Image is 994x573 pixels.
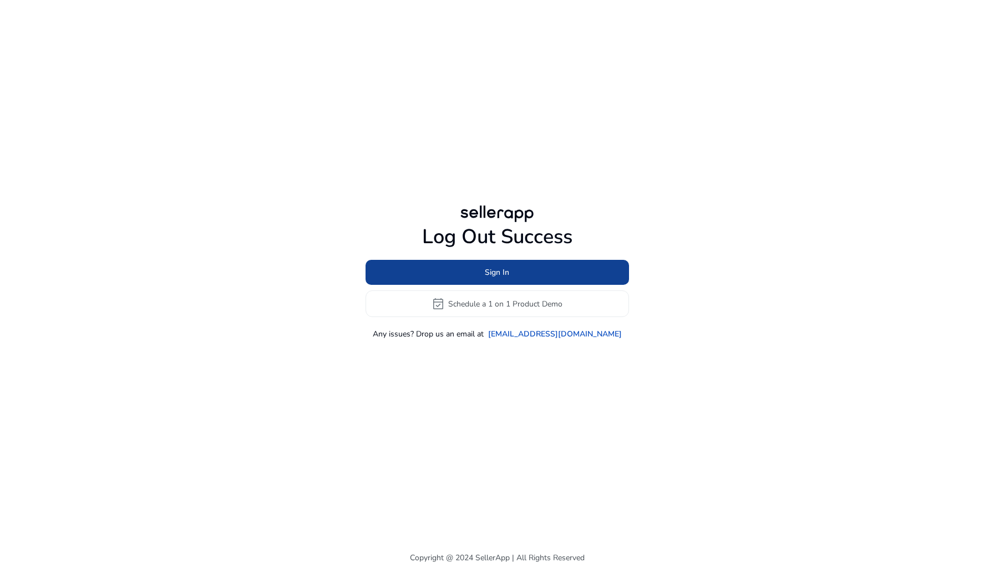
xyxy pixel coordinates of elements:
[485,267,509,278] span: Sign In
[366,260,629,285] button: Sign In
[488,328,622,340] a: [EMAIL_ADDRESS][DOMAIN_NAME]
[366,225,629,249] h1: Log Out Success
[432,297,445,310] span: event_available
[373,328,484,340] p: Any issues? Drop us an email at
[366,290,629,317] button: event_availableSchedule a 1 on 1 Product Demo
